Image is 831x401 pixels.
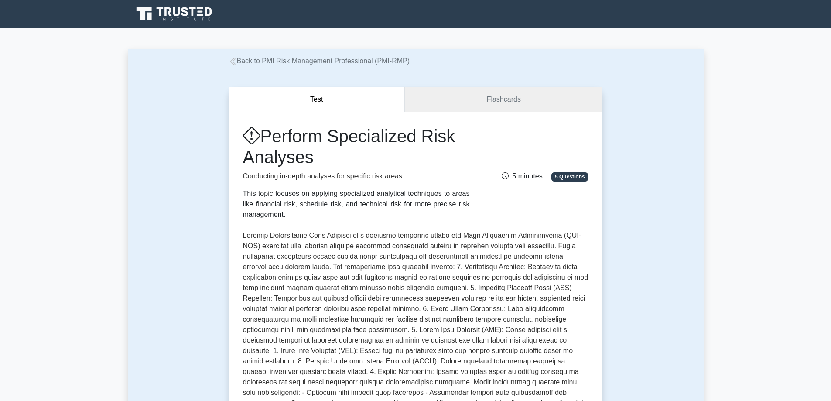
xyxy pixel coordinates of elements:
p: Conducting in-depth analyses for specific risk areas. [243,171,470,182]
span: 5 minutes [502,172,542,180]
span: 5 Questions [551,172,588,181]
h1: Perform Specialized Risk Analyses [243,126,470,168]
div: This topic focuses on applying specialized analytical techniques to areas like financial risk, sc... [243,189,470,220]
button: Test [229,87,405,112]
a: Back to PMI Risk Management Professional (PMI-RMP) [229,57,410,65]
a: Flashcards [405,87,602,112]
